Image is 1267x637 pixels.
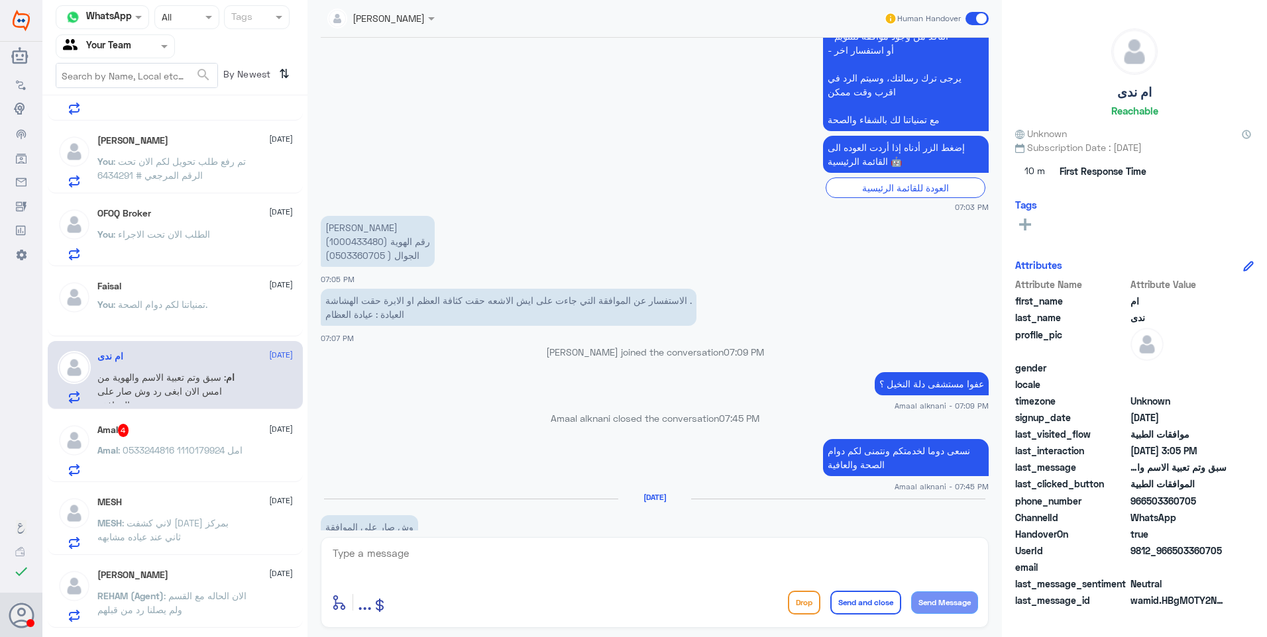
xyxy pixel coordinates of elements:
img: Widebot Logo [13,10,30,31]
span: First Response Time [1060,164,1146,178]
h6: Attributes [1015,259,1062,271]
span: 07:05 PM [321,275,355,283]
img: defaultAdmin.png [58,135,91,168]
h5: Faisal [97,281,121,292]
div: Tags [229,9,252,26]
p: 15/9/2025, 7:07 PM [321,289,696,326]
img: yourTeam.svg [63,36,83,56]
h5: MESH [97,497,122,508]
button: ... [358,587,372,617]
span: Attribute Name [1015,277,1128,291]
span: phone_number [1015,494,1128,508]
span: 10 m [1015,160,1055,183]
span: You [97,299,113,310]
span: You [97,156,113,167]
span: UserId [1015,544,1128,558]
span: 2025-09-15T16:02:54.993Z [1130,411,1227,424]
span: موافقات الطبية [1130,427,1227,441]
h6: [DATE] [618,493,691,502]
span: 07:07 PM [321,334,354,342]
h5: Saad Algwinm [97,135,168,146]
span: REHAM (Agent) [97,590,164,601]
span: Unknown [1130,394,1227,408]
p: 15/9/2025, 7:05 PM [321,216,435,267]
span: 966503360705 [1130,494,1227,508]
button: Avatar [9,603,34,628]
span: last_message_id [1015,593,1128,607]
span: last_message [1015,460,1128,474]
span: last_interaction [1015,444,1128,458]
span: [DATE] [269,279,293,291]
input: Search by Name, Local etc… [56,64,217,87]
span: null [1130,377,1227,391]
button: search [195,64,211,86]
span: [DATE] [269,567,293,579]
span: [DATE] [269,206,293,218]
h6: Reachable [1111,105,1158,117]
span: true [1130,527,1227,541]
span: : لاني كشفت [DATE] بمركز ثاني عند عياده مشابهه [97,517,229,542]
h5: Amal [97,424,129,437]
img: defaultAdmin.png [1112,29,1157,74]
span: signup_date [1015,411,1128,424]
span: MESH [97,517,122,528]
h6: Tags [1015,199,1037,211]
p: [PERSON_NAME] joined the conversation [321,345,989,359]
span: الموافقات الطبية [1130,477,1227,491]
img: defaultAdmin.png [58,497,91,530]
span: 0 [1130,577,1227,591]
span: [DATE] [269,349,293,361]
p: Amaal alknani closed the conversation [321,411,989,425]
p: 16/9/2025, 3:03 PM [321,515,418,538]
span: last_message_sentiment [1015,577,1128,591]
span: Amaal alknani - 07:45 PM [895,481,989,492]
span: 07:45 PM [719,413,759,424]
i: ⇅ [279,63,290,85]
span: Unknown [1015,126,1067,140]
button: Send and close [830,591,901,614]
h5: ام ندى [1117,85,1152,100]
span: ندى [1130,311,1227,324]
span: ... [358,590,372,614]
img: defaultAdmin.png [58,281,91,314]
p: 15/9/2025, 7:03 PM [823,136,989,173]
span: 2025-09-16T12:05:20.204Z [1130,444,1227,458]
span: last_clicked_button [1015,477,1128,491]
span: HandoverOn [1015,527,1128,541]
img: defaultAdmin.png [58,208,91,241]
span: : تمنياتنا لكم دوام الصحة. [113,299,207,310]
span: timezone [1015,394,1128,408]
span: 07:09 PM [724,346,764,358]
span: By Newest [218,63,274,89]
span: : الان الحاله مع القسم ولم يصلنا رد من قبلهم [97,590,247,615]
button: Send Message [911,591,978,614]
img: defaultAdmin.png [58,569,91,603]
span: email [1015,560,1128,574]
span: [DATE] [269,423,293,435]
p: 15/9/2025, 7:45 PM [823,439,989,476]
span: locale [1015,377,1128,391]
img: defaultAdmin.png [1130,328,1164,361]
span: null [1130,361,1227,375]
span: : سبق وتم تعبية الاسم والهوية من امس الان ابغى رد وش صار على الموافقة [97,371,226,411]
span: profile_pic [1015,328,1128,358]
span: 9812_966503360705 [1130,544,1227,558]
img: whatsapp.png [63,7,83,27]
span: Human Handover [897,13,961,24]
span: wamid.HBgMOTY2NTAzMzYwNzA1FQIAEhgUM0E2NEMzREY1QjNBMUE0REFEMkIA [1130,593,1227,607]
img: defaultAdmin.png [58,351,91,384]
span: Attribute Value [1130,277,1227,291]
span: 07:03 PM [955,201,989,213]
span: : امل 1110179924 0533244816 [118,444,243,456]
h5: OFOQ Broker [97,208,151,219]
i: check [13,563,29,579]
span: ام [1130,294,1227,308]
span: first_name [1015,294,1128,308]
span: You [97,228,113,240]
span: سبق وتم تعبية الاسم والهوية من امس الان ابغى رد وش صار على الموافقة [1130,460,1227,474]
span: ام [226,371,235,383]
h5: Ahmad [97,569,168,581]
p: 15/9/2025, 7:09 PM [875,372,989,395]
img: defaultAdmin.png [58,424,91,457]
span: null [1130,560,1227,574]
